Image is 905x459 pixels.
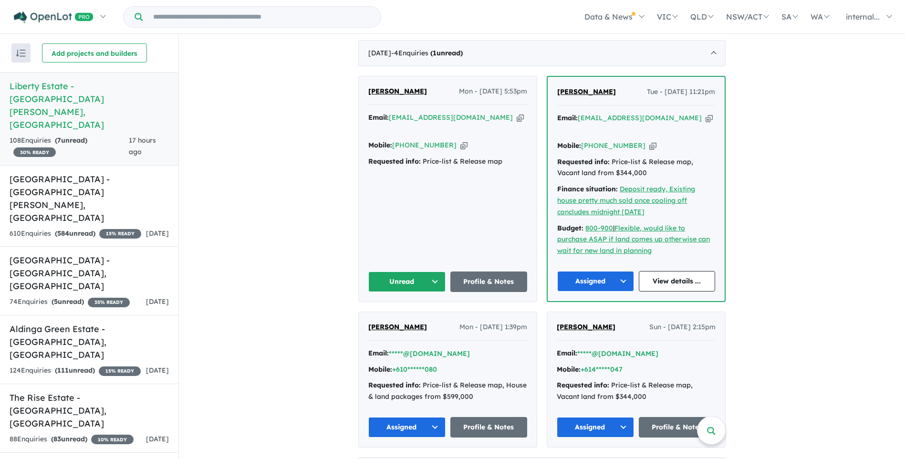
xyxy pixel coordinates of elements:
div: Price-list & Release map, Vacant land from $344,000 [557,380,716,403]
span: 1 [433,49,437,57]
div: 610 Enquir ies [10,228,141,240]
strong: Email: [368,113,389,122]
a: Profile & Notes [450,417,528,438]
strong: Requested info: [368,381,421,389]
span: 83 [53,435,61,443]
a: [PHONE_NUMBER] [581,141,645,150]
strong: Requested info: [557,381,609,389]
span: 15 % READY [99,366,141,376]
span: [PERSON_NAME] [368,87,427,95]
span: [DATE] [146,229,169,238]
h5: The Rise Estate - [GEOGRAPHIC_DATA] , [GEOGRAPHIC_DATA] [10,391,169,430]
span: [DATE] [146,435,169,443]
span: [DATE] [146,297,169,306]
span: 15 % READY [99,229,141,239]
a: [EMAIL_ADDRESS][DOMAIN_NAME] [389,113,513,122]
span: 584 [57,229,69,238]
strong: ( unread) [55,229,95,238]
span: 111 [57,366,69,375]
button: Copy [460,140,468,150]
strong: Mobile: [557,365,581,374]
button: Copy [517,113,524,123]
strong: Requested info: [557,157,610,166]
div: 124 Enquir ies [10,365,141,376]
span: Sun - [DATE] 2:15pm [649,322,716,333]
a: Flexible, would like to purchase ASAP if land comes up otherwise can wait for new land in planning [557,224,710,255]
h5: Aldinga Green Estate - [GEOGRAPHIC_DATA] , [GEOGRAPHIC_DATA] [10,323,169,361]
button: Assigned [557,417,634,438]
div: 74 Enquir ies [10,296,130,308]
strong: ( unread) [52,297,84,306]
strong: Finance situation: [557,185,618,193]
a: View details ... [639,271,716,292]
span: Mon - [DATE] 1:39pm [459,322,527,333]
span: [PERSON_NAME] [368,323,427,331]
strong: ( unread) [55,136,87,145]
div: 88 Enquir ies [10,434,134,445]
span: Mon - [DATE] 5:53pm [459,86,527,97]
button: Add projects and builders [42,43,147,63]
a: Profile & Notes [639,417,716,438]
strong: Mobile: [368,141,392,149]
h5: [GEOGRAPHIC_DATA] - [GEOGRAPHIC_DATA][PERSON_NAME] , [GEOGRAPHIC_DATA] [10,173,169,224]
span: [DATE] [146,366,169,375]
strong: Email: [557,349,577,357]
strong: Requested info: [368,157,421,166]
a: [PERSON_NAME] [557,322,615,333]
img: Openlot PRO Logo White [14,11,94,23]
button: Assigned [368,417,446,438]
span: [PERSON_NAME] [557,323,615,331]
span: internal... [846,12,880,21]
button: Copy [649,141,656,151]
strong: Email: [368,349,389,357]
strong: Mobile: [557,141,581,150]
h5: [GEOGRAPHIC_DATA] - [GEOGRAPHIC_DATA] , [GEOGRAPHIC_DATA] [10,254,169,292]
strong: ( unread) [55,366,95,375]
strong: ( unread) [51,435,87,443]
a: [PHONE_NUMBER] [392,141,457,149]
span: [PERSON_NAME] [557,87,616,96]
img: sort.svg [16,50,26,57]
a: Profile & Notes [450,271,528,292]
div: | [557,223,715,257]
span: 17 hours ago [129,136,156,156]
span: 7 [57,136,61,145]
span: 35 % READY [88,298,130,307]
div: Price-list & Release map, Vacant land from $344,000 [557,156,715,179]
h5: Liberty Estate - [GEOGRAPHIC_DATA][PERSON_NAME] , [GEOGRAPHIC_DATA] [10,80,169,131]
span: 5 [54,297,58,306]
button: Unread [368,271,446,292]
div: Price-list & Release map [368,156,527,167]
span: - 4 Enquir ies [391,49,463,57]
strong: Email: [557,114,578,122]
div: Price-list & Release map, House & land packages from $599,000 [368,380,527,403]
a: Deposit ready, Existing house pretty much sold once cooling off concludes midnight [DATE] [557,185,695,216]
a: [EMAIL_ADDRESS][DOMAIN_NAME] [578,114,702,122]
div: [DATE] [358,40,726,67]
div: 108 Enquir ies [10,135,129,158]
a: [PERSON_NAME] [557,86,616,98]
strong: Mobile: [368,365,392,374]
button: Assigned [557,271,634,292]
button: Copy [706,113,713,123]
span: 10 % READY [91,435,134,444]
a: 800-900 [585,224,613,232]
strong: Budget: [557,224,583,232]
span: 30 % READY [13,147,56,157]
a: [PERSON_NAME] [368,322,427,333]
span: Tue - [DATE] 11:21pm [647,86,715,98]
strong: ( unread) [430,49,463,57]
input: Try estate name, suburb, builder or developer [145,7,379,27]
a: [PERSON_NAME] [368,86,427,97]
